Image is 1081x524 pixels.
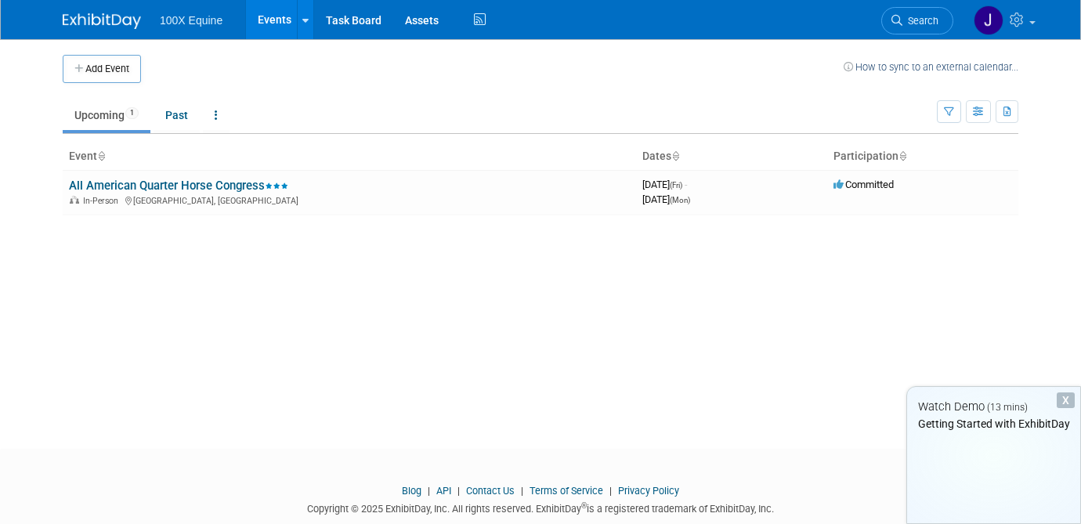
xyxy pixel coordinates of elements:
img: Julie Gleason [974,5,1003,35]
a: Privacy Policy [618,485,679,497]
span: - [685,179,687,190]
a: Sort by Event Name [97,150,105,162]
span: Search [902,15,938,27]
span: 100X Equine [160,14,222,27]
span: [DATE] [642,193,690,205]
a: Upcoming1 [63,100,150,130]
a: Sort by Participation Type [898,150,906,162]
span: [DATE] [642,179,687,190]
a: Blog [402,485,421,497]
span: | [606,485,616,497]
div: Dismiss [1057,392,1075,408]
a: Sort by Start Date [671,150,679,162]
span: (13 mins) [987,402,1028,413]
a: API [436,485,451,497]
span: | [517,485,527,497]
span: In-Person [83,196,123,206]
a: All American Quarter Horse Congress [69,179,288,193]
a: Terms of Service [530,485,603,497]
span: (Fri) [670,181,682,190]
a: Contact Us [466,485,515,497]
span: | [424,485,434,497]
img: In-Person Event [70,196,79,204]
div: Watch Demo [907,399,1080,415]
a: Search [881,7,953,34]
button: Add Event [63,55,141,83]
th: Event [63,143,636,170]
span: | [454,485,464,497]
a: How to sync to an external calendar... [844,61,1018,73]
div: [GEOGRAPHIC_DATA], [GEOGRAPHIC_DATA] [69,193,630,206]
sup: ® [581,501,587,510]
th: Participation [827,143,1018,170]
span: Committed [833,179,894,190]
img: ExhibitDay [63,13,141,29]
div: Getting Started with ExhibitDay [907,416,1080,432]
span: 1 [125,107,139,119]
a: Past [154,100,200,130]
th: Dates [636,143,827,170]
span: (Mon) [670,196,690,204]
